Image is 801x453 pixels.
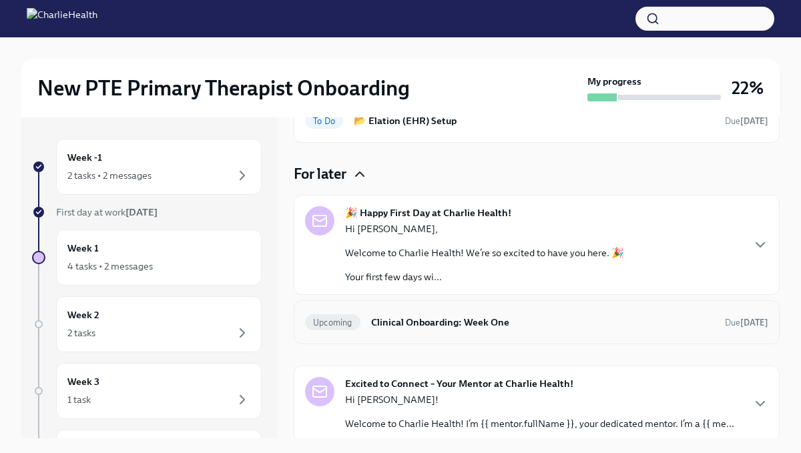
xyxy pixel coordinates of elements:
div: 2 tasks • 2 messages [67,169,152,182]
p: Your first few days wi... [345,270,624,284]
span: First day at work [56,206,158,218]
a: UpcomingClinical Onboarding: Week OneDue[DATE] [305,312,768,333]
span: Due [725,116,768,126]
p: Hi [PERSON_NAME], [345,222,624,236]
a: Week -12 tasks • 2 messages [32,139,262,195]
div: 2 tasks [67,326,95,340]
h6: Week 1 [67,241,99,256]
span: September 19th, 2025 10:00 [725,115,768,127]
strong: [DATE] [740,116,768,126]
h6: 📂 Elation (EHR) Setup [354,113,714,128]
a: Week 22 tasks [32,296,262,352]
p: Welcome to Charlie Health! I’m {{ mentor.fullName }}, your dedicated mentor. I’m a {{ me... [345,417,734,430]
img: CharlieHealth [27,8,97,29]
h3: 22% [732,76,764,100]
a: To Do📂 Elation (EHR) SetupDue[DATE] [305,110,768,131]
strong: My progress [587,75,641,88]
h6: Week 2 [67,308,99,322]
span: September 20th, 2025 10:00 [725,316,768,329]
strong: [DATE] [125,206,158,218]
p: Hi [PERSON_NAME]! [345,393,734,406]
a: First day at work[DATE] [32,205,262,219]
span: To Do [305,116,343,126]
p: Welcome to Charlie Health! We’re so excited to have you here. 🎉 [345,246,624,260]
span: Upcoming [305,318,360,328]
span: Due [725,318,768,328]
strong: Excited to Connect – Your Mentor at Charlie Health! [345,377,573,390]
strong: 🎉 Happy First Day at Charlie Health! [345,206,511,219]
h2: New PTE Primary Therapist Onboarding [37,75,410,101]
div: 4 tasks • 2 messages [67,260,153,273]
strong: [DATE] [740,318,768,328]
h6: Week -1 [67,150,102,165]
a: Week 31 task [32,363,262,419]
h4: For later [294,164,346,184]
div: For later [294,164,780,184]
div: 1 task [67,393,91,406]
h6: Clinical Onboarding: Week One [371,315,714,330]
h6: Week 3 [67,374,99,389]
a: Week 14 tasks • 2 messages [32,230,262,286]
